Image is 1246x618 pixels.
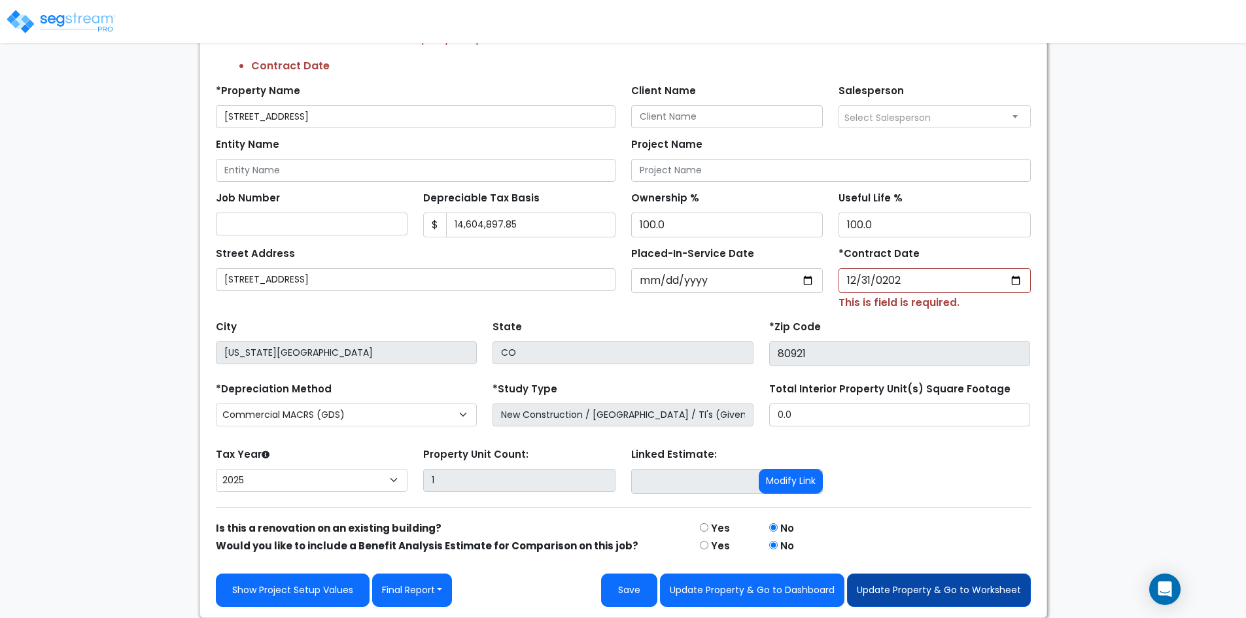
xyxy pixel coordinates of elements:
[216,137,279,152] label: Entity Name
[711,539,730,554] label: Yes
[216,191,280,206] label: Job Number
[423,469,615,492] input: Building Count
[216,574,370,607] a: Show Project Setup Values
[847,574,1031,607] button: Update Property & Go to Worksheet
[631,213,823,237] input: Ownership
[493,320,522,335] label: State
[660,574,844,607] button: Update Property & Go to Dashboard
[839,295,960,310] small: This is field is required.
[216,105,615,128] input: Property Name
[839,268,1031,293] input: Purchase Date
[423,213,447,237] span: $
[839,247,920,262] label: *Contract Date
[216,247,295,262] label: Street Address
[631,159,1031,182] input: Project Name
[216,382,332,397] label: *Depreciation Method
[631,84,696,99] label: Client Name
[216,159,615,182] input: Entity Name
[251,58,1031,74] li: Contract Date
[631,191,699,206] label: Ownership %
[216,521,441,535] strong: Is this a renovation on an existing building?
[1149,574,1181,605] div: Open Intercom Messenger
[423,447,528,462] label: Property Unit Count:
[769,341,1030,366] input: Zip Code
[446,213,615,237] input: 0.00
[844,111,931,124] span: Select Salesperson
[372,574,453,607] button: Final Report
[245,31,485,46] b: Find these errors below in the Property Setup:
[780,521,794,536] label: No
[216,447,269,462] label: Tax Year
[216,320,237,335] label: City
[5,9,116,35] img: logo_pro_r.png
[601,574,657,607] button: Save
[631,447,717,462] label: Linked Estimate:
[839,191,903,206] label: Useful Life %
[493,382,557,397] label: *Study Type
[631,247,754,262] label: Placed-In-Service Date
[631,105,823,128] input: Client Name
[216,268,615,291] input: Street Address
[839,213,1031,237] input: Depreciation
[711,521,730,536] label: Yes
[631,137,702,152] label: Project Name
[759,469,823,494] button: Modify Link
[769,382,1011,397] label: Total Interior Property Unit(s) Square Footage
[423,191,540,206] label: Depreciable Tax Basis
[839,84,904,99] label: Salesperson
[780,539,794,554] label: No
[769,403,1030,426] input: total square foot
[216,539,638,553] strong: Would you like to include a Benefit Analysis Estimate for Comparison on this job?
[216,84,300,99] label: *Property Name
[769,320,821,335] label: *Zip Code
